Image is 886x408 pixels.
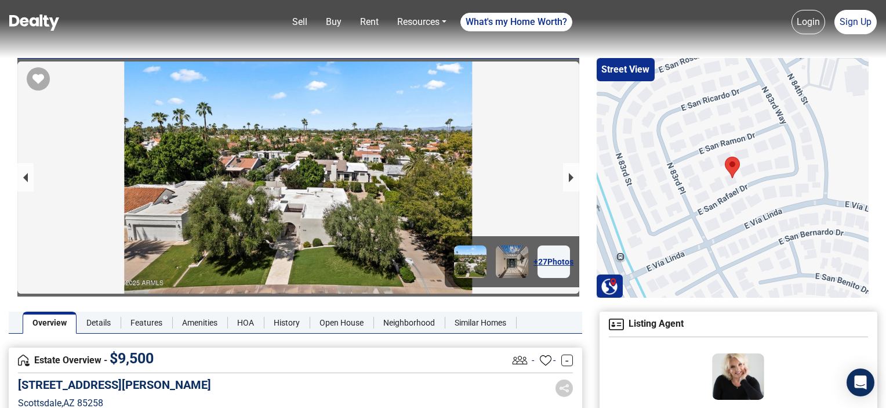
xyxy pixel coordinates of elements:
a: Sell [288,10,312,34]
a: Details [77,312,121,334]
a: Resources [393,10,451,34]
img: Image [454,245,486,278]
button: previous slide / item [17,163,34,192]
img: Favourites [540,355,551,366]
img: Overview [18,355,30,366]
a: Sign Up [834,10,877,34]
h5: [STREET_ADDRESS][PERSON_NAME] [18,378,211,392]
a: Overview [23,312,77,334]
a: Login [791,10,825,34]
a: Buy [321,10,346,34]
a: Features [121,312,172,334]
span: - [553,353,555,367]
img: Agent [712,353,764,400]
img: Image [496,245,528,278]
img: Search Homes at Dealty [601,277,618,295]
h4: Estate Overview - [18,354,510,367]
a: HOA [227,312,264,334]
a: +27Photos [538,245,570,278]
div: Open Intercom Messenger [847,369,874,396]
a: Rent [355,10,383,34]
iframe: BigID CMP Widget [6,373,41,408]
span: $ 9,500 [110,350,154,367]
a: What's my Home Worth? [460,13,572,31]
a: Amenities [172,312,227,334]
img: Dealty - Buy, Sell & Rent Homes [9,15,59,31]
a: History [264,312,310,334]
span: - [532,353,534,367]
a: Neighborhood [373,312,445,334]
a: Open House [310,312,373,334]
img: Listing View [510,350,530,370]
a: - [561,355,573,366]
button: next slide / item [563,163,579,192]
button: Street View [597,58,655,81]
img: Agent [609,319,624,330]
h4: Listing Agent [609,319,868,330]
a: Similar Homes [445,312,516,334]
